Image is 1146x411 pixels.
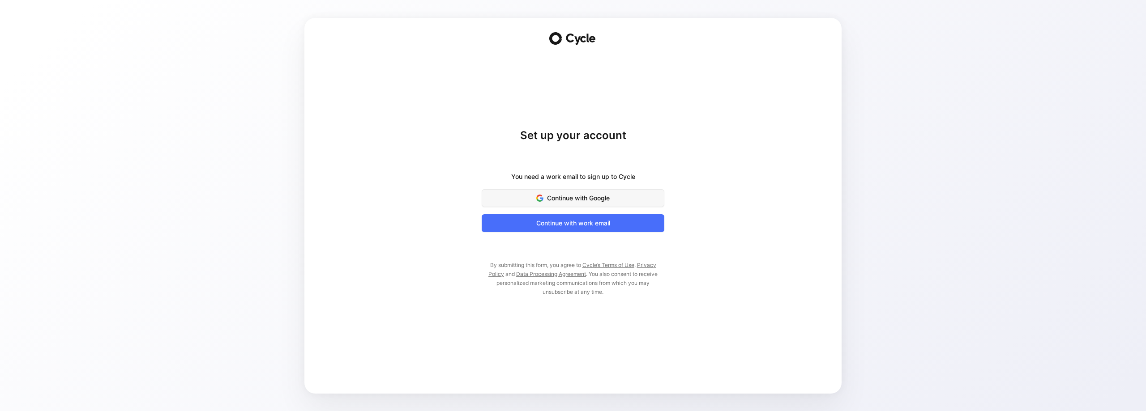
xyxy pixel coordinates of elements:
button: Continue with Google [482,189,664,207]
a: Data Processing Agreement [516,271,586,277]
span: Continue with work email [493,218,653,229]
a: Cycle’s Terms of Use [582,262,634,268]
p: By submitting this form, you agree to , and . You also consent to receive personalized marketing ... [482,261,664,297]
span: Continue with Google [493,193,653,203]
h1: Set up your account [482,128,664,143]
a: Privacy Policy [488,262,656,277]
button: Continue with work email [482,214,664,232]
div: You need a work email to sign up to Cycle [511,171,635,182]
